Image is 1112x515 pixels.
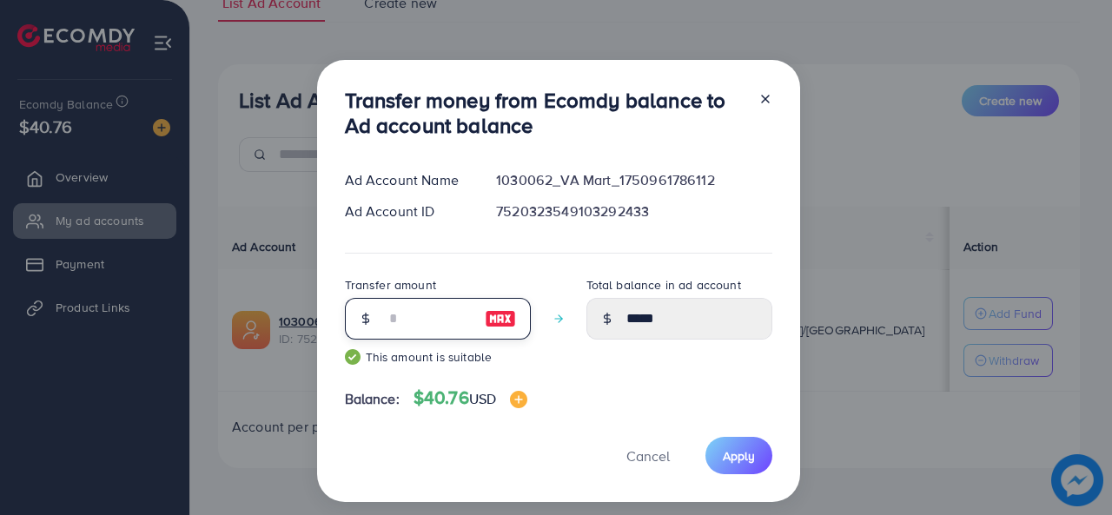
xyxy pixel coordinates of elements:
[705,437,772,474] button: Apply
[331,201,483,221] div: Ad Account ID
[482,170,785,190] div: 1030062_VA Mart_1750961786112
[605,437,692,474] button: Cancel
[331,170,483,190] div: Ad Account Name
[586,276,741,294] label: Total balance in ad account
[345,88,745,138] h3: Transfer money from Ecomdy balance to Ad account balance
[345,349,361,365] img: guide
[345,348,531,366] small: This amount is suitable
[469,389,496,408] span: USD
[723,447,755,465] span: Apply
[414,387,527,409] h4: $40.76
[482,201,785,221] div: 7520323549103292433
[626,446,670,465] span: Cancel
[345,276,436,294] label: Transfer amount
[485,308,516,329] img: image
[510,391,527,408] img: image
[345,389,400,409] span: Balance:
